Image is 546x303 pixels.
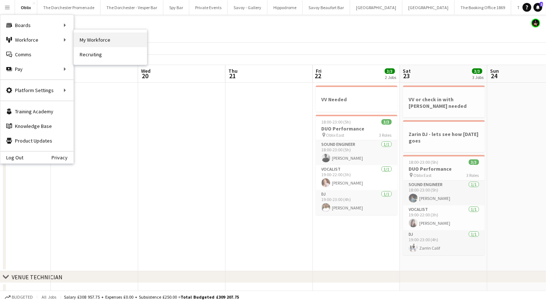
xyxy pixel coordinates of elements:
[322,119,351,125] span: 18:00-23:00 (5h)
[74,33,147,47] a: My Workforce
[403,181,485,205] app-card-role: Sound Engineer1/118:00-23:00 (5h)[PERSON_NAME]
[455,0,511,15] button: The Booking Office 1869
[316,96,398,103] h3: VV Needed
[316,140,398,165] app-card-role: Sound Engineer1/118:00-23:00 (5h)[PERSON_NAME]
[12,295,33,300] span: Budgeted
[0,83,73,98] div: Platform Settings
[403,131,485,144] h3: Zarin DJ - lets see how [DATE] goes
[40,294,58,300] span: All jobs
[382,119,392,125] span: 3/3
[0,62,73,76] div: Pay
[0,104,73,119] a: Training Academy
[12,273,62,281] div: VENUE TECHNICIAN
[163,0,189,15] button: Spy Bar
[531,19,540,27] app-user-avatar: Helena Debono
[540,2,543,7] span: 1
[403,120,485,152] app-job-card: Zarin DJ - lets see how [DATE] goes
[303,0,350,15] button: Savoy Beaufort Bar
[227,72,238,80] span: 21
[0,133,73,148] a: Product Updates
[326,132,345,138] span: Oblix East
[385,68,395,74] span: 3/3
[101,0,163,15] button: The Dorchester - Vesper Bar
[534,3,542,12] a: 1
[316,86,398,112] app-job-card: VV Needed
[228,68,238,74] span: Thu
[490,68,499,74] span: Sun
[403,96,485,109] h3: VV or check in with [PERSON_NAME] needed
[0,119,73,133] a: Knowledge Base
[189,0,228,15] button: Private Events
[403,205,485,230] app-card-role: Vocalist1/119:00-22:00 (3h)[PERSON_NAME]
[403,86,485,117] app-job-card: VV or check in with [PERSON_NAME] needed
[402,72,411,80] span: 23
[414,173,432,178] span: Oblix East
[52,155,73,160] a: Privacy
[141,68,151,74] span: Wed
[350,0,402,15] button: [GEOGRAPHIC_DATA]
[316,115,398,215] app-job-card: 18:00-23:00 (5h)3/3DUO Performance Oblix East3 RolesSound Engineer1/118:00-23:00 (5h)[PERSON_NAME...
[268,0,303,15] button: Hippodrome
[402,0,455,15] button: [GEOGRAPHIC_DATA]
[316,165,398,190] app-card-role: Vocalist1/119:00-22:00 (3h)[PERSON_NAME]
[403,68,411,74] span: Sat
[469,159,479,165] span: 3/3
[489,72,499,80] span: 24
[403,230,485,255] app-card-role: DJ1/119:00-23:00 (4h)Zarrin Calif
[403,155,485,255] app-job-card: 18:00-23:00 (5h)3/3DUO Performance Oblix East3 RolesSound Engineer1/118:00-23:00 (5h)[PERSON_NAME...
[4,293,34,301] button: Budgeted
[37,0,101,15] button: The Dorchester Promenade
[181,294,239,300] span: Total Budgeted £309 207.75
[409,159,439,165] span: 18:00-23:00 (5h)
[467,173,479,178] span: 3 Roles
[316,68,322,74] span: Fri
[316,190,398,215] app-card-role: DJ1/119:00-23:00 (4h)[PERSON_NAME]
[473,75,484,80] div: 3 Jobs
[403,166,485,172] h3: DUO Performance
[0,47,73,62] a: Comms
[315,72,322,80] span: 22
[316,125,398,132] h3: DUO Performance
[64,294,239,300] div: Salary £308 957.75 + Expenses £0.00 + Subsistence £250.00 =
[140,72,151,80] span: 20
[228,0,268,15] button: Savoy - Gallery
[15,0,37,15] button: Oblix
[0,18,73,33] div: Boards
[0,33,73,47] div: Workforce
[379,132,392,138] span: 3 Roles
[385,75,397,80] div: 2 Jobs
[472,68,482,74] span: 3/3
[0,155,23,160] a: Log Out
[74,47,147,62] a: Recruiting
